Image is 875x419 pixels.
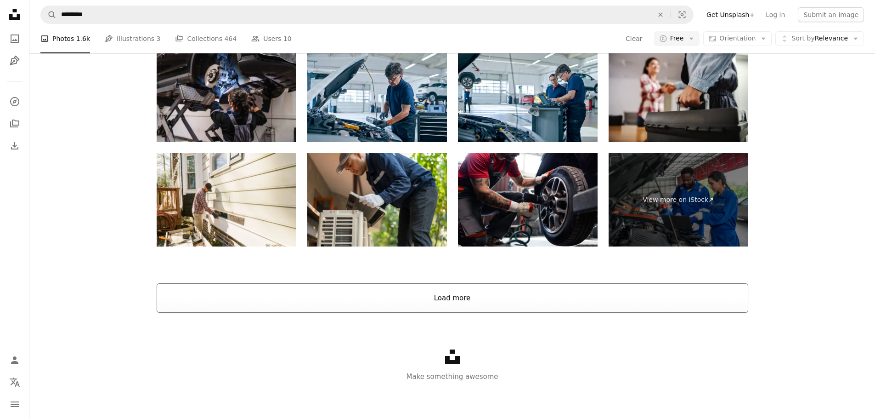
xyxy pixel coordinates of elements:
[650,6,671,23] button: Clear
[609,49,748,143] img: Nurse sitting at home, holding syringe with cure and giving advices over internet.
[29,371,875,382] p: Make something awesome
[791,34,848,43] span: Relevance
[6,92,24,111] a: Explore
[307,49,447,143] img: Male Mechanic Working On Car Engine In Auto Repair Shop
[719,34,756,42] span: Orientation
[41,6,56,23] button: Search Unsplash
[701,7,760,22] a: Get Unsplash+
[703,31,772,46] button: Orientation
[6,351,24,369] a: Log in / Sign up
[670,34,684,43] span: Free
[654,31,700,46] button: Free
[157,49,296,143] img: Female mechanic inspecting car brakes on hydraulic lift in repair shop
[283,34,292,44] span: 10
[105,24,160,53] a: Illustrations 3
[671,6,693,23] button: Visual search
[307,153,447,247] img: Air conditioner service outdoor checking fix repair. Air conditioner cleaning technician He opene...
[6,29,24,48] a: Photos
[760,7,790,22] a: Log in
[775,31,864,46] button: Sort byRelevance
[175,24,237,53] a: Collections 464
[157,34,161,44] span: 3
[458,153,598,247] img: Tire shop mechanic using pneumatic screw gun to remove the wheel. Replacing tires on the car.
[6,373,24,391] button: Language
[798,7,864,22] button: Submit an image
[224,34,237,44] span: 464
[6,137,24,155] a: Download History
[6,115,24,133] a: Collections
[40,6,694,24] form: Find visuals sitewide
[609,153,748,247] a: View more on iStock↗
[6,395,24,413] button: Menu
[157,153,296,247] img: Construction worker repairing a house siding
[625,31,643,46] button: Clear
[458,49,598,143] img: Manager And Mechanic Evaluating The Car Engine Using Laptop At Workshop
[157,283,748,313] button: Load more
[6,6,24,26] a: Home — Unsplash
[6,52,24,70] a: Illustrations
[251,24,292,53] a: Users 10
[791,34,814,42] span: Sort by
